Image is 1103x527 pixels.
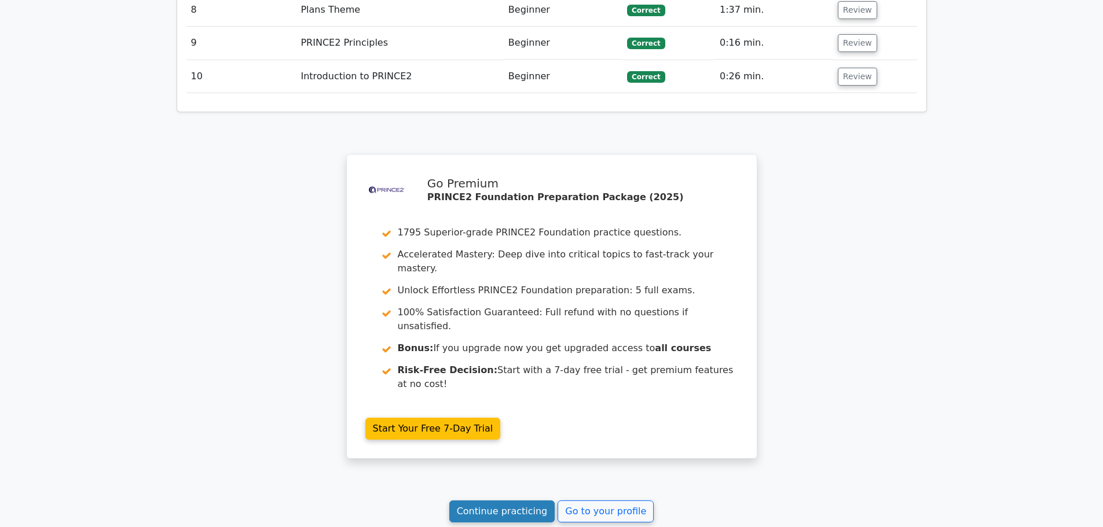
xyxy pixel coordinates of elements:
[838,34,877,52] button: Review
[715,27,833,60] td: 0:16 min.
[296,27,503,60] td: PRINCE2 Principles
[296,60,503,93] td: Introduction to PRINCE2
[715,60,833,93] td: 0:26 min.
[627,71,665,83] span: Correct
[504,27,622,60] td: Beginner
[627,38,665,49] span: Correct
[838,68,877,86] button: Review
[365,418,501,440] a: Start Your Free 7-Day Trial
[627,5,665,16] span: Correct
[504,60,622,93] td: Beginner
[838,1,877,19] button: Review
[449,500,555,522] a: Continue practicing
[186,60,296,93] td: 10
[186,27,296,60] td: 9
[558,500,654,522] a: Go to your profile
